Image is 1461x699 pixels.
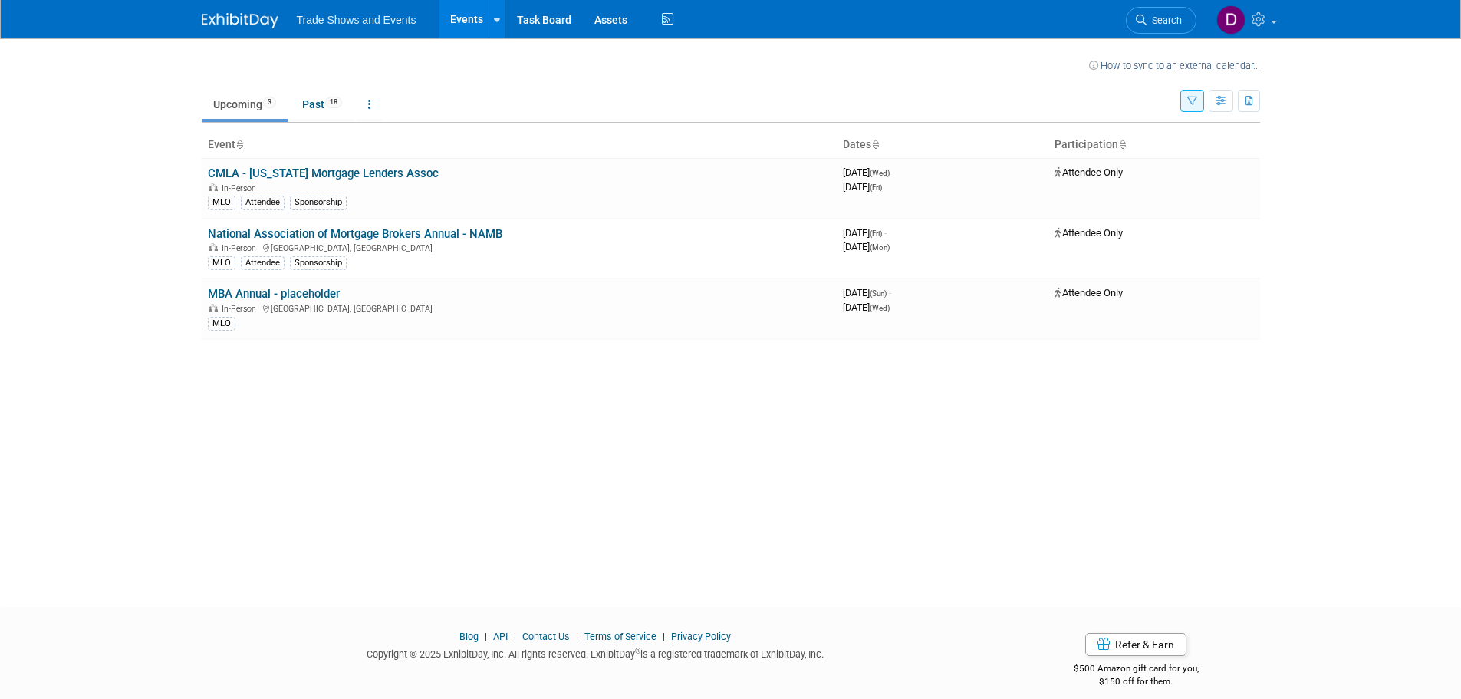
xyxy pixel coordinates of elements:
span: In-Person [222,243,261,253]
span: (Fri) [870,183,882,192]
a: API [493,631,508,642]
img: In-Person Event [209,304,218,312]
div: [GEOGRAPHIC_DATA], [GEOGRAPHIC_DATA] [208,302,831,314]
img: In-Person Event [209,243,218,251]
a: Privacy Policy [671,631,731,642]
span: Attendee Only [1055,167,1123,178]
a: Sort by Start Date [871,138,879,150]
th: Participation [1048,132,1260,158]
a: How to sync to an external calendar... [1089,60,1260,71]
span: Attendee Only [1055,287,1123,298]
div: $150 off for them. [1012,675,1260,688]
span: (Wed) [870,304,890,312]
span: | [572,631,582,642]
span: [DATE] [843,167,894,178]
a: Sort by Event Name [235,138,243,150]
div: MLO [208,196,235,209]
span: Search [1147,15,1182,26]
a: Terms of Service [584,631,656,642]
span: [DATE] [843,287,891,298]
a: CMLA - [US_STATE] Mortgage Lenders Assoc [208,167,439,180]
span: [DATE] [843,302,890,313]
th: Dates [837,132,1048,158]
div: $500 Amazon gift card for you, [1012,652,1260,687]
span: 18 [325,97,342,108]
span: - [884,227,887,239]
span: Attendee Only [1055,227,1123,239]
a: Search [1126,7,1196,34]
span: (Mon) [870,243,890,252]
a: Refer & Earn [1085,633,1186,656]
div: Copyright © 2025 ExhibitDay, Inc. All rights reserved. ExhibitDay is a registered trademark of Ex... [202,644,990,661]
span: | [481,631,491,642]
a: Blog [459,631,479,642]
sup: ® [635,647,640,655]
span: In-Person [222,183,261,193]
div: MLO [208,256,235,270]
div: MLO [208,317,235,331]
span: [DATE] [843,227,887,239]
a: Past18 [291,90,354,119]
a: Upcoming3 [202,90,288,119]
div: [GEOGRAPHIC_DATA], [GEOGRAPHIC_DATA] [208,241,831,253]
span: [DATE] [843,241,890,252]
span: 3 [263,97,276,108]
a: MBA Annual - placeholder [208,287,340,301]
img: Deanna Goetz [1216,5,1245,35]
div: Sponsorship [290,196,347,209]
a: National Association of Mortgage Brokers Annual - NAMB [208,227,502,241]
a: Sort by Participation Type [1118,138,1126,150]
span: - [892,167,894,178]
div: Attendee [241,196,285,209]
span: (Wed) [870,169,890,177]
img: ExhibitDay [202,13,278,28]
span: [DATE] [843,181,882,193]
span: In-Person [222,304,261,314]
span: (Fri) [870,229,882,238]
a: Contact Us [522,631,570,642]
span: Trade Shows and Events [297,14,416,26]
span: (Sun) [870,289,887,298]
span: - [889,287,891,298]
div: Attendee [241,256,285,270]
div: Sponsorship [290,256,347,270]
span: | [510,631,520,642]
span: | [659,631,669,642]
th: Event [202,132,837,158]
img: In-Person Event [209,183,218,191]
